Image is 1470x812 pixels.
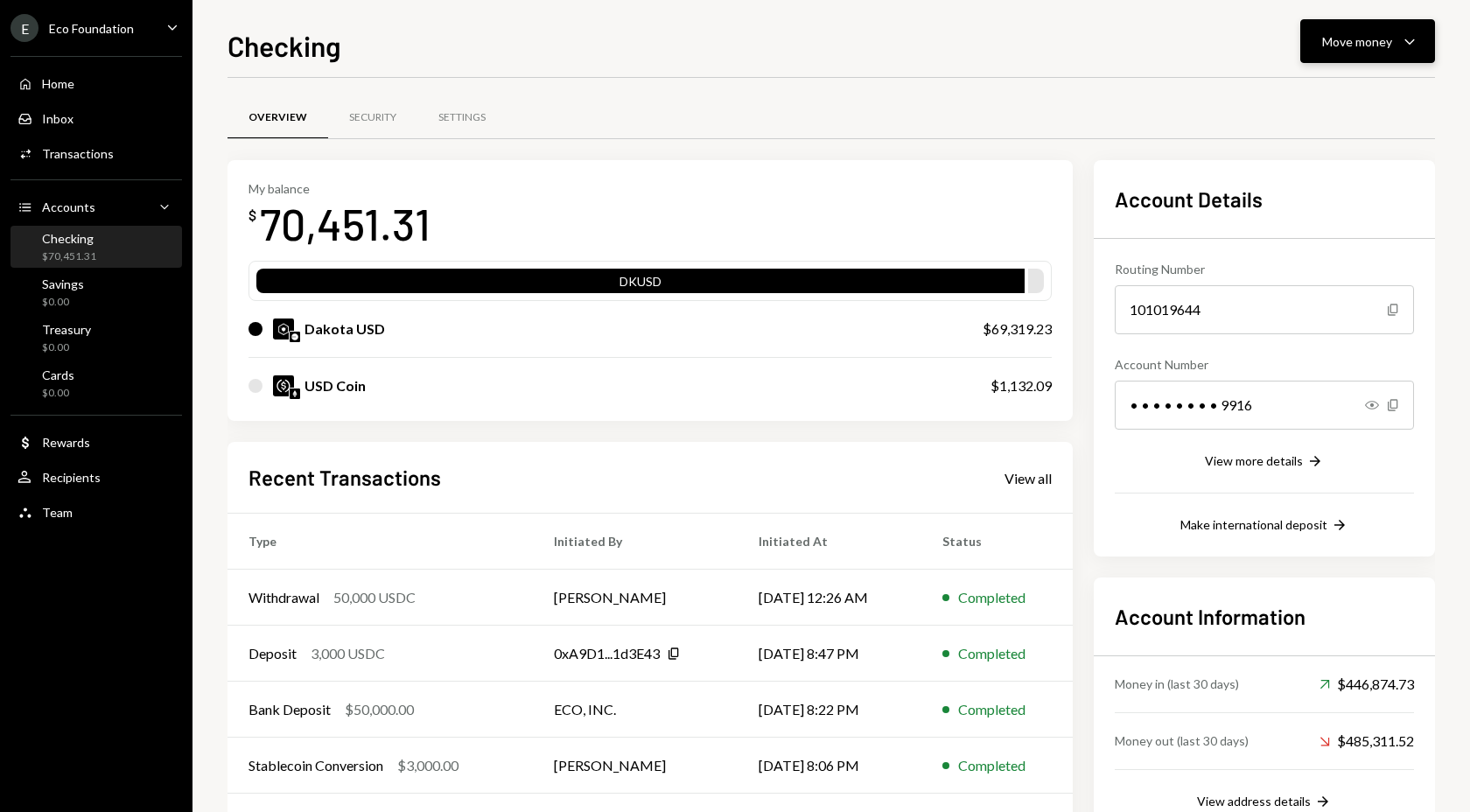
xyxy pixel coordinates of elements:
h1: Checking [227,28,341,63]
div: 3,000 USDC [311,643,385,664]
div: Account Number [1115,355,1414,374]
a: Overview [227,95,328,140]
div: Rewards [42,435,90,450]
div: 101019644 [1115,285,1414,334]
div: Transactions [42,146,114,161]
div: My balance [248,181,430,196]
div: Stablecoin Conversion [248,755,383,776]
div: Overview [248,110,307,125]
div: $ [248,206,256,224]
div: $485,311.52 [1319,731,1414,752]
img: DKUSD [273,318,294,339]
div: Withdrawal [248,587,319,608]
div: 70,451.31 [260,196,430,251]
div: View more details [1205,453,1303,468]
h2: Recent Transactions [248,463,441,492]
div: Security [349,110,396,125]
a: Treasury$0.00 [10,317,182,359]
div: View address details [1197,794,1311,808]
h2: Account Details [1115,185,1414,213]
a: View all [1004,468,1052,487]
div: Savings [42,276,84,291]
a: Transactions [10,137,182,169]
div: Dakota USD [304,318,385,339]
td: [DATE] 12:26 AM [738,570,921,626]
img: base-mainnet [290,332,300,342]
div: Home [42,76,74,91]
a: Recipients [10,461,182,493]
div: • • • • • • • • 9916 [1115,381,1414,430]
button: Move money [1300,19,1435,63]
div: Checking [42,231,96,246]
div: $0.00 [42,295,84,310]
div: $50,000.00 [345,699,414,720]
div: $69,319.23 [983,318,1052,339]
div: $3,000.00 [397,755,458,776]
div: Settings [438,110,486,125]
div: Completed [958,587,1025,608]
button: View address details [1197,793,1332,812]
a: Home [10,67,182,99]
a: Settings [417,95,507,140]
a: Team [10,496,182,528]
div: 50,000 USDC [333,587,416,608]
div: $1,132.09 [990,375,1052,396]
th: Initiated By [533,514,738,570]
div: $70,451.31 [42,249,96,264]
h2: Account Information [1115,602,1414,631]
div: Accounts [42,199,95,214]
td: [DATE] 8:06 PM [738,738,921,794]
div: Treasury [42,322,91,337]
div: Make international deposit [1180,517,1327,532]
a: Accounts [10,191,182,222]
button: Make international deposit [1180,516,1348,535]
th: Type [227,514,533,570]
div: View all [1004,470,1052,487]
div: DKUSD [256,272,1025,297]
td: ECO, INC. [533,682,738,738]
div: E [10,14,38,42]
div: Money in (last 30 days) [1115,675,1239,693]
td: [PERSON_NAME] [533,570,738,626]
div: USD Coin [304,375,366,396]
th: Initiated At [738,514,921,570]
div: Completed [958,643,1025,664]
img: USDC [273,375,294,396]
a: Rewards [10,426,182,458]
a: Checking$70,451.31 [10,226,182,268]
div: Team [42,505,73,520]
td: [DATE] 8:47 PM [738,626,921,682]
div: Bank Deposit [248,699,331,720]
div: Deposit [248,643,297,664]
div: Cards [42,367,74,382]
div: Money out (last 30 days) [1115,731,1249,750]
div: $0.00 [42,340,91,355]
div: 0xA9D1...1d3E43 [554,643,660,664]
div: Routing Number [1115,260,1414,278]
th: Status [921,514,1073,570]
div: $446,874.73 [1319,674,1414,695]
a: Savings$0.00 [10,271,182,313]
div: $0.00 [42,386,74,401]
div: Completed [958,755,1025,776]
div: Recipients [42,470,101,485]
a: Inbox [10,102,182,134]
button: View more details [1205,452,1324,472]
div: Completed [958,699,1025,720]
img: ethereum-mainnet [290,388,300,399]
td: [DATE] 8:22 PM [738,682,921,738]
a: Cards$0.00 [10,362,182,404]
a: Security [328,95,417,140]
div: Eco Foundation [49,21,134,36]
div: Inbox [42,111,73,126]
div: Move money [1322,32,1392,51]
td: [PERSON_NAME] [533,738,738,794]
